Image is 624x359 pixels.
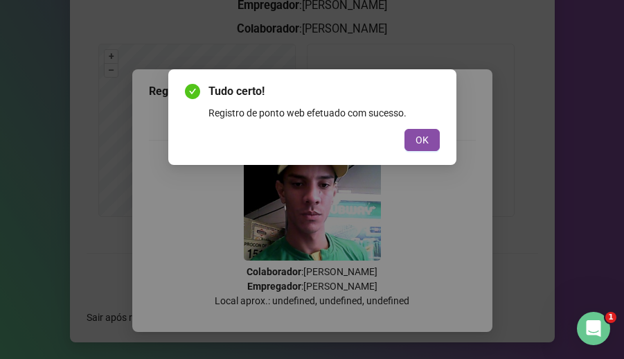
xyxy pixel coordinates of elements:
span: OK [416,132,429,148]
button: OK [404,129,440,151]
span: Tudo certo! [208,83,440,100]
span: 1 [605,312,616,323]
iframe: Intercom live chat [577,312,610,345]
span: check-circle [185,84,200,99]
div: Registro de ponto web efetuado com sucesso. [208,105,440,121]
